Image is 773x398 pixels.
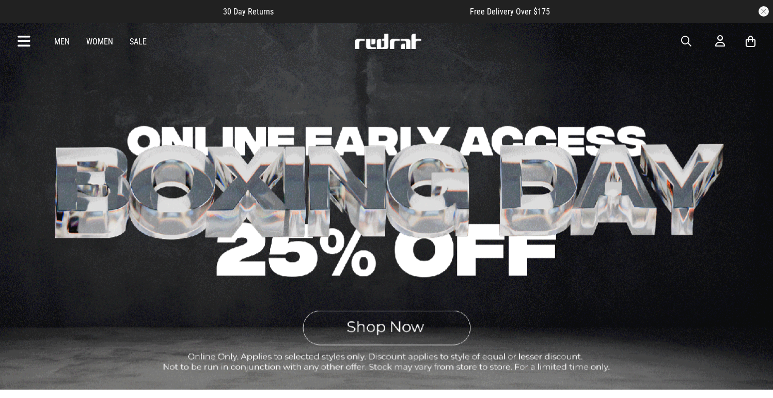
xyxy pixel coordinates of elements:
[354,34,422,49] img: Redrat logo
[86,37,113,47] a: Women
[470,7,550,17] span: Free Delivery Over $175
[54,37,70,47] a: Men
[130,37,147,47] a: Sale
[294,6,449,17] iframe: Customer reviews powered by Trustpilot
[223,7,274,17] span: 30 Day Returns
